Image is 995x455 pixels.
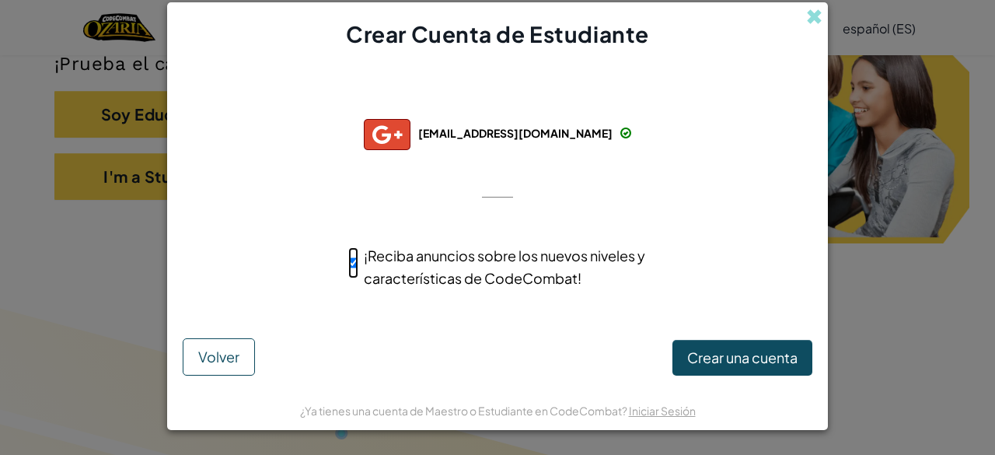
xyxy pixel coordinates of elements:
span: [EMAIL_ADDRESS][DOMAIN_NAME] [418,126,613,140]
button: Volver [183,338,255,376]
a: Iniciar Sesión [629,404,696,418]
span: Volver [198,348,239,366]
img: gplus_small.png [364,119,410,150]
span: ¡Reciba anuncios sobre los nuevos niveles y características de CodeCombat! [364,247,645,287]
button: Crear una cuenta [672,340,812,376]
span: Crear una cuenta [687,348,798,366]
span: ¿Ya tienes una cuenta de Maestro o Estudiante en CodeCombat? [300,404,629,418]
span: Conectado con éxito con: [387,90,608,108]
span: Crear Cuenta de Estudiante [346,20,649,47]
input: ¡Reciba anuncios sobre los nuevos niveles y características de CodeCombat! [348,247,358,278]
